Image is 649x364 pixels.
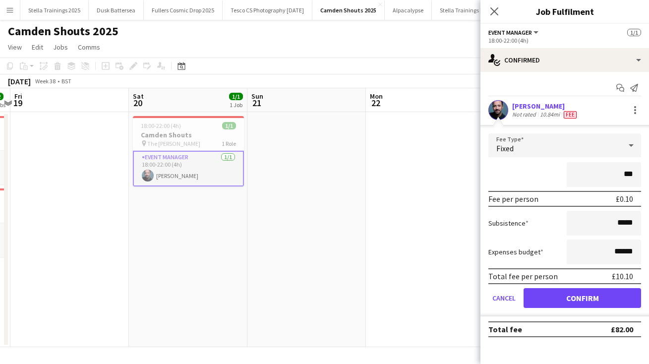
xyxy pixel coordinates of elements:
span: 1/1 [229,93,243,100]
button: Stella Trainings [DATE] [432,0,506,20]
button: Alpacalypse [385,0,432,20]
button: Dusk Battersea [89,0,144,20]
div: £82.00 [611,324,633,334]
span: Comms [78,43,100,52]
span: 21 [250,97,263,109]
a: Edit [28,41,47,54]
div: 18:00-22:00 (4h) [488,37,641,44]
label: Subsistence [488,219,529,228]
a: View [4,41,26,54]
span: Week 38 [33,77,58,85]
span: Fri [14,92,22,101]
span: 18:00-22:00 (4h) [141,122,181,129]
button: Confirm [524,288,641,308]
button: Stella Trainings 2025 [20,0,89,20]
h3: Job Fulfilment [480,5,649,18]
span: View [8,43,22,52]
span: Fee [564,111,577,119]
app-card-role: Event Manager1/118:00-22:00 (4h)[PERSON_NAME] [133,151,244,186]
button: Cancel [488,288,520,308]
div: £0.10 [616,194,633,204]
div: BST [61,77,71,85]
h1: Camden Shouts 2025 [8,24,118,39]
span: Fixed [496,143,514,153]
div: Confirmed [480,48,649,72]
button: Fullers Cosmic Drop 2025 [144,0,223,20]
span: Sun [251,92,263,101]
div: £10.10 [612,271,633,281]
div: Total fee [488,324,522,334]
span: Mon [370,92,383,101]
div: 1 Job [230,101,242,109]
span: 1/1 [222,122,236,129]
div: Fee per person [488,194,538,204]
div: Total fee per person [488,271,558,281]
span: The [PERSON_NAME] [147,140,200,147]
h3: Camden Shouts [133,130,244,139]
a: Jobs [49,41,72,54]
div: [DATE] [8,76,31,86]
span: Edit [32,43,43,52]
span: 19 [13,97,22,109]
app-job-card: 18:00-22:00 (4h)1/1Camden Shouts The [PERSON_NAME]1 RoleEvent Manager1/118:00-22:00 (4h)[PERSON_N... [133,116,244,186]
span: Sat [133,92,144,101]
span: Event Manager [488,29,532,36]
span: 1 Role [222,140,236,147]
span: 22 [368,97,383,109]
div: [PERSON_NAME] [512,102,579,111]
button: Tesco CS Photography [DATE] [223,0,312,20]
span: 20 [131,97,144,109]
button: Event Manager [488,29,540,36]
button: Camden Shouts 2025 [312,0,385,20]
span: 1/1 [627,29,641,36]
div: 10.84mi [538,111,562,119]
a: Comms [74,41,104,54]
span: Jobs [53,43,68,52]
label: Expenses budget [488,247,543,256]
div: Not rated [512,111,538,119]
div: Crew has different fees then in role [562,111,579,119]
